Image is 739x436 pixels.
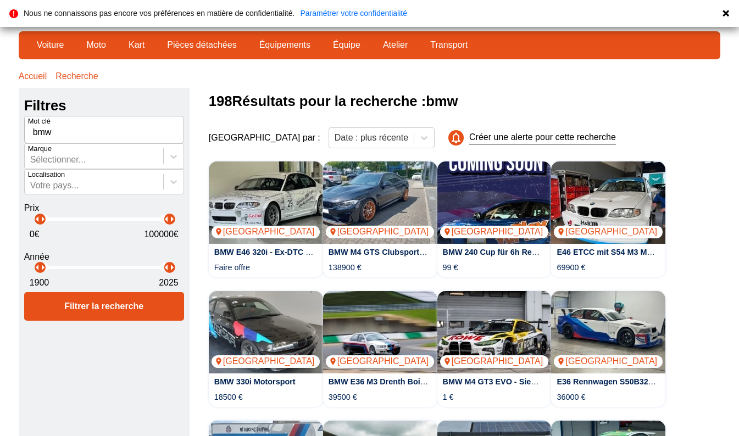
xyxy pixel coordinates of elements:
p: arrow_right [165,261,179,274]
p: 138900 € [329,262,362,273]
a: BMW E36 M3 Drenth Boite sequentiële 6V race (326ps) [329,377,534,386]
a: BMW 330i Motorsport[GEOGRAPHIC_DATA] [209,291,323,373]
p: [GEOGRAPHIC_DATA] [440,226,549,238]
p: Année [24,251,184,263]
a: Recherche [55,70,98,82]
p: arrow_right [36,261,49,274]
p: 18500 € [214,392,243,403]
p: Nous ne connaissons pas encore vos préférences en matière de confidentialité. [24,9,295,17]
a: BMW M4 GT3 EVO - Siegerauto 24h Nürburgring 2025[GEOGRAPHIC_DATA] [437,291,552,373]
p: [GEOGRAPHIC_DATA] [554,355,663,367]
a: Équipements [252,36,318,54]
a: E46 ETCC mit S54 M3 Motor Drenth [557,248,690,256]
a: Kart [121,36,152,54]
div: Filtrer la recherche [24,292,184,321]
p: Marque [28,144,52,154]
a: BMW 330i Motorsport [214,377,296,386]
img: BMW E46 320i - Ex-DTC | WTTC Update ! [209,161,323,244]
a: Moto [79,36,113,54]
p: [GEOGRAPHIC_DATA] [326,355,435,367]
h1: 198 Résultats pour la recherche : bmw [209,88,721,114]
p: 39500 € [329,392,357,403]
p: [GEOGRAPHIC_DATA] [440,355,549,367]
a: BMW E46 320i - Ex-DTC | WTTC Update ![GEOGRAPHIC_DATA] [209,161,323,244]
a: Paramétrer votre confidentialité [300,9,407,17]
a: BMW 240 Cup für 6h Rennen [443,248,551,256]
img: BMW E36 M3 Drenth Boite sequentiële 6V race (326ps) [323,291,437,373]
p: 99 € [443,262,458,273]
a: Transport [423,36,475,54]
img: BMW M4 GTS Clubsport, Limited Edition 700, Carbon [323,161,437,244]
a: E46 ETCC mit S54 M3 Motor Drenth[GEOGRAPHIC_DATA] [551,161,665,244]
p: arrow_right [36,213,49,226]
a: Équipe [326,36,368,54]
input: Votre pays... [30,181,32,191]
a: BMW 240 Cup für 6h Rennen[GEOGRAPHIC_DATA] [437,161,552,244]
a: Atelier [376,36,415,54]
p: arrow_right [165,213,179,226]
a: E36 Rennwagen S50B32, Floßmann GTR[GEOGRAPHIC_DATA] [551,291,665,373]
img: BMW 240 Cup für 6h Rennen [437,161,552,244]
p: [GEOGRAPHIC_DATA] [212,226,320,238]
input: Mot clé [24,116,184,143]
p: Créer une alerte pour cette recherche [469,131,616,144]
p: Faire offre [214,262,250,273]
input: MarqueSélectionner... [30,155,32,165]
a: Voiture [30,36,71,54]
a: BMW M4 GTS Clubsport, Limited Edition 700, Carbon [329,248,529,256]
p: Localisation [28,170,65,180]
p: Mot clé [28,116,51,126]
a: BMW E36 M3 Drenth Boite sequentiële 6V race (326ps)[GEOGRAPHIC_DATA] [323,291,437,373]
p: 36000 € [557,392,585,403]
img: BMW 330i Motorsport [209,291,323,373]
p: arrow_left [160,261,173,274]
a: E36 Rennwagen S50B32, Floßmann GTR [557,377,709,386]
span: notifications [448,130,464,146]
p: 2025 [159,277,179,289]
img: BMW M4 GT3 EVO - Siegerauto 24h Nürburgring 2025 [437,291,552,373]
p: 100000 € [144,228,178,241]
p: [GEOGRAPHIC_DATA] [554,226,663,238]
p: 0 € [30,228,40,241]
img: E36 Rennwagen S50B32, Floßmann GTR [551,291,665,373]
p: [GEOGRAPHIC_DATA] [326,226,435,238]
p: Filtres [24,96,184,116]
p: [GEOGRAPHIC_DATA] [212,355,320,367]
p: 69900 € [557,262,585,273]
a: BMW M4 GT3 EVO - Siegerauto 24h [GEOGRAPHIC_DATA] 2025 [443,377,682,386]
a: BMW M4 GTS Clubsport, Limited Edition 700, Carbon[GEOGRAPHIC_DATA] [323,161,437,244]
p: 1900 [30,277,49,289]
p: [GEOGRAPHIC_DATA] par : [209,132,320,144]
a: Pièces détachées [160,36,243,54]
p: 1 € [443,392,454,403]
p: Prix [24,202,184,214]
p: arrow_left [31,261,44,274]
p: arrow_left [160,213,173,226]
a: Accueil [19,70,47,82]
a: BMW E46 320i - Ex-DTC | WTTC Update ! [214,248,366,256]
img: E46 ETCC mit S54 M3 Motor Drenth [551,161,665,244]
p: arrow_left [31,213,44,226]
